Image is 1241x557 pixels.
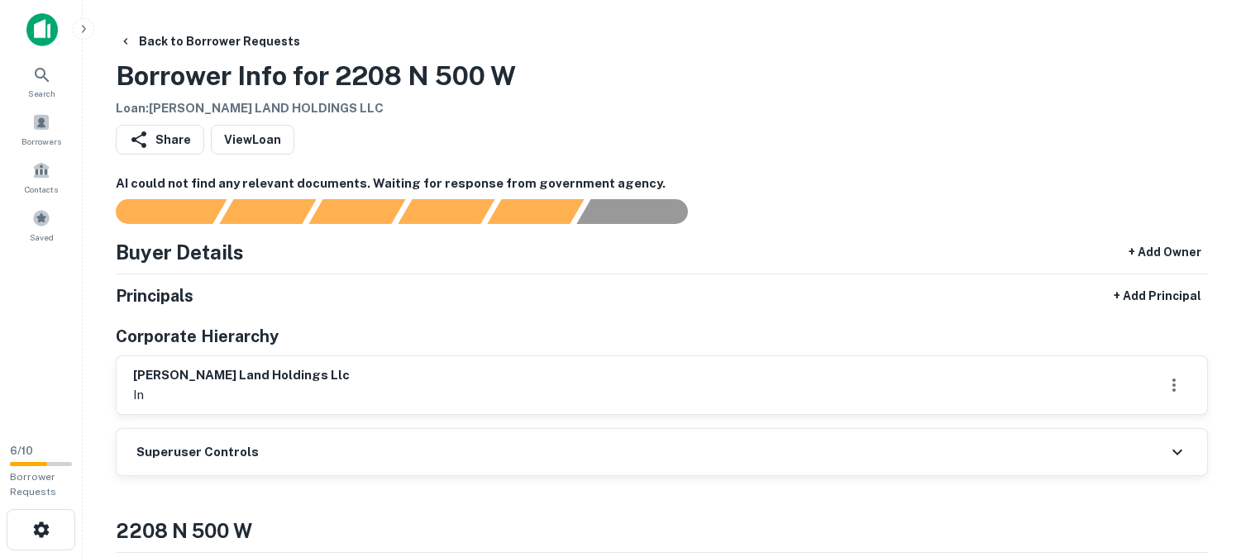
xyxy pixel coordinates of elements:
span: Borrower Requests [10,471,56,497]
button: + Add Principal [1107,281,1208,311]
h6: [PERSON_NAME] land holdings llc [133,366,350,385]
a: Borrowers [5,107,78,151]
div: Your request is received and processing... [219,199,316,224]
h6: AI could not find any relevant documents. Waiting for response from government agency. [116,174,1208,193]
h4: 2208 n 500 w [116,516,1208,545]
button: Share [116,125,204,155]
div: Principals found, AI now looking for contact information... [398,199,494,224]
div: Documents found, AI parsing details... [308,199,405,224]
span: 6 / 10 [10,445,33,457]
h4: Buyer Details [116,237,244,267]
span: Contacts [25,183,58,196]
div: Sending borrower request to AI... [96,199,220,224]
p: in [133,385,350,405]
h3: Borrower Info for 2208 N 500 W [116,56,516,96]
div: Principals found, still searching for contact information. This may take time... [487,199,584,224]
a: ViewLoan [211,125,294,155]
button: Back to Borrower Requests [112,26,307,56]
h6: Superuser Controls [136,443,259,462]
button: + Add Owner [1122,237,1208,267]
iframe: Chat Widget [1158,425,1241,504]
span: Borrowers [21,135,61,148]
img: capitalize-icon.png [26,13,58,46]
span: Search [28,87,55,100]
a: Contacts [5,155,78,199]
a: Search [5,59,78,103]
h5: Principals [116,283,193,308]
h6: Loan : [PERSON_NAME] LAND HOLDINGS LLC [116,99,516,118]
span: Saved [30,231,54,244]
a: Saved [5,202,78,247]
h5: Corporate Hierarchy [116,324,279,349]
div: AI fulfillment process complete. [577,199,708,224]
